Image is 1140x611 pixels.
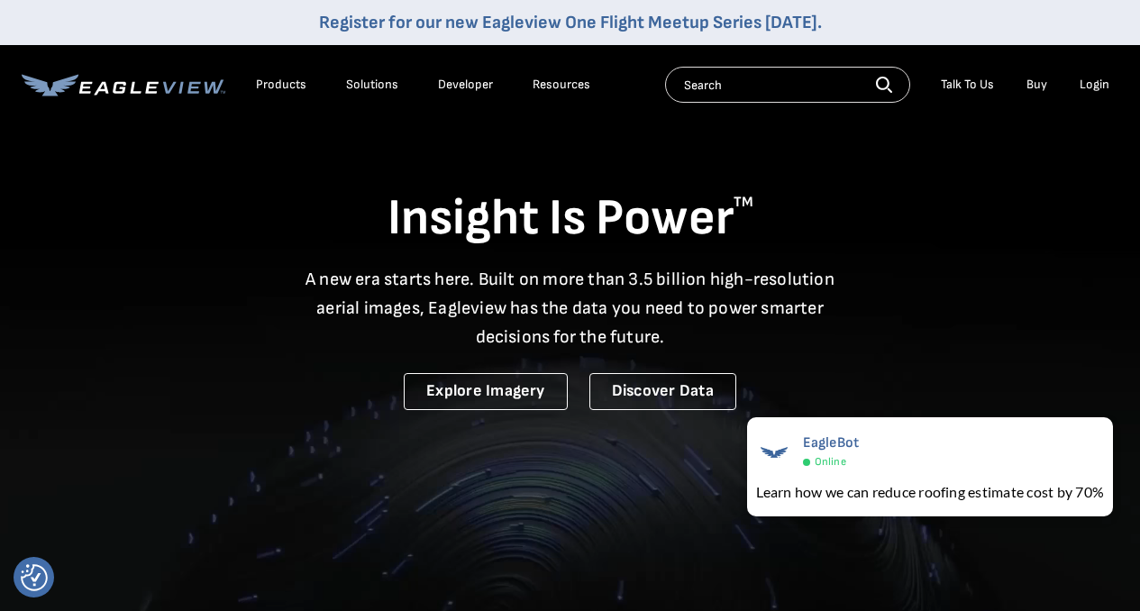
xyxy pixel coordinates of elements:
[941,77,994,93] div: Talk To Us
[533,77,590,93] div: Resources
[256,77,306,93] div: Products
[1026,77,1047,93] a: Buy
[21,564,48,591] img: Revisit consent button
[734,194,753,211] sup: TM
[21,564,48,591] button: Consent Preferences
[1080,77,1109,93] div: Login
[589,373,736,410] a: Discover Data
[665,67,910,103] input: Search
[438,77,493,93] a: Developer
[756,434,792,470] img: EagleBot
[815,455,846,469] span: Online
[22,187,1118,251] h1: Insight Is Power
[756,481,1104,503] div: Learn how we can reduce roofing estimate cost by 70%
[803,434,860,451] span: EagleBot
[404,373,568,410] a: Explore Imagery
[295,265,846,351] p: A new era starts here. Built on more than 3.5 billion high-resolution aerial images, Eagleview ha...
[319,12,822,33] a: Register for our new Eagleview One Flight Meetup Series [DATE].
[346,77,398,93] div: Solutions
